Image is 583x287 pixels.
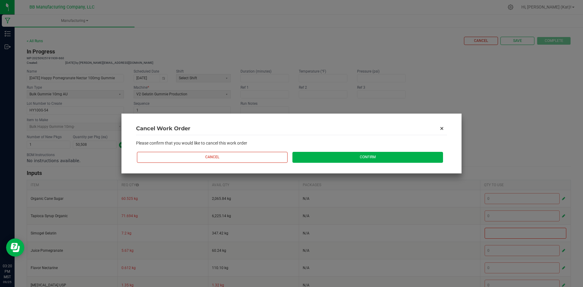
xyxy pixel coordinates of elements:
button: Cancel [137,152,288,162]
button: Close [435,122,448,135]
span: Cancel Work Order [136,124,435,133]
div: Please confirm that you would like to cancel this work order [136,135,447,151]
button: Confirm [292,152,443,162]
iframe: Resource center [6,238,24,257]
